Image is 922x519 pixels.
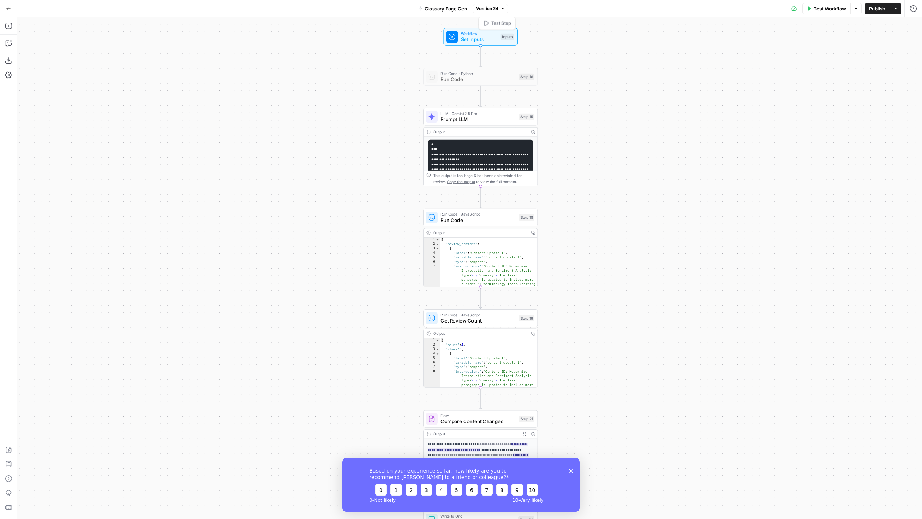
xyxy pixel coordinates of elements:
div: 1 [424,238,440,242]
div: 8 [424,369,440,462]
div: Step 21 [519,416,534,422]
div: Output [433,129,527,135]
g: Edge from start to step_16 [479,46,482,67]
div: 5 [424,356,440,360]
iframe: Survey from AirOps [342,458,580,512]
span: Toggle code folding, rows 1 through 45 [435,338,439,342]
g: Edge from step_15 to step_18 [479,186,482,208]
div: 1 [424,338,440,342]
span: Flow [440,413,516,418]
span: Copy the output [447,179,475,184]
div: 7 [424,365,440,369]
div: 3 [424,246,440,250]
span: Toggle code folding, rows 3 through 44 [435,347,439,351]
div: Inputs [501,34,514,40]
span: Run Code · JavaScript [440,211,516,217]
g: Edge from step_18 to step_19 [479,287,482,309]
span: Write to Grid [440,513,515,519]
div: 2 [424,242,440,246]
div: 7 [424,264,440,358]
div: Output [433,230,527,235]
g: Edge from step_16 to step_15 [479,86,482,107]
div: 2 [424,343,440,347]
div: 6 [424,259,440,264]
div: WorkflowSet InputsInputsTest Step [423,28,538,45]
span: Compare Content Changes [440,418,516,425]
span: Workflow [461,31,498,36]
span: Test Workflow [814,5,846,12]
span: Version 24 [476,5,498,12]
div: Step 19 [519,315,534,321]
button: Test Workflow [802,3,850,14]
div: Step 18 [519,214,534,221]
div: Run Code · JavaScriptRun CodeStep 18Output{ "review_content":[ { "label":"Content Update 1", "var... [423,209,538,287]
span: Toggle code folding, rows 3 through 12 [435,246,439,250]
div: 3 [424,347,440,351]
span: Run Code [440,216,516,224]
span: Run Code · Python [440,71,516,76]
span: Publish [869,5,885,12]
button: Version 24 [473,4,508,13]
span: Test Step [491,20,511,26]
div: Step 16 [519,74,534,80]
div: This output is too large & has been abbreviated for review. to view the full content. [433,173,534,185]
span: Toggle code folding, rows 4 through 13 [435,351,439,356]
div: 4 [424,251,440,255]
span: Run Code · JavaScript [440,312,516,318]
div: Output [433,331,527,336]
img: vrinnnclop0vshvmafd7ip1g7ohf [428,415,435,423]
div: Output [433,431,518,437]
span: Toggle code folding, rows 2 through 43 [435,242,439,246]
span: Run Code [440,76,516,83]
div: Run Code · JavaScriptGet Review CountStep 19Output{ "count":4, "items":[ { "label":"Content Updat... [423,309,538,388]
span: Toggle code folding, rows 1 through 44 [435,238,439,242]
span: LLM · Gemini 2.5 Pro [440,111,516,116]
button: Publish [865,3,890,14]
button: Test Step [480,18,514,28]
div: Step 15 [519,114,534,120]
span: Glossary Page Gen [425,5,467,12]
button: Glossary Page Gen [414,3,471,14]
span: Get Review Count [440,317,516,325]
g: Edge from step_19 to step_21 [479,388,482,409]
span: Prompt LLM [440,116,516,123]
div: Run Code · PythonRun CodeStep 16 [423,68,538,85]
div: 4 [424,351,440,356]
div: 6 [424,360,440,365]
div: 5 [424,255,440,259]
span: Set Inputs [461,36,498,43]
